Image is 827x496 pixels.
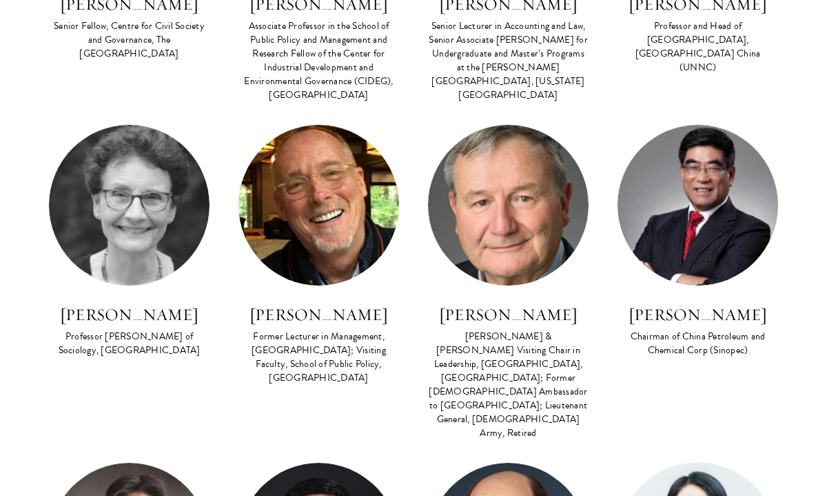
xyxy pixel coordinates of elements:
[238,303,400,326] h3: [PERSON_NAME]
[617,330,779,357] div: Chairman of China Petroleum and Chemical Corp (Sinopec)
[48,330,210,357] div: Professor [PERSON_NAME] of Sociology, [GEOGRAPHIC_DATA]
[427,330,589,440] div: [PERSON_NAME] & [PERSON_NAME] Visiting Chair in Leadership, [GEOGRAPHIC_DATA], [GEOGRAPHIC_DATA];...
[238,124,400,386] a: [PERSON_NAME] Former Lecturer in Management, [GEOGRAPHIC_DATA]; Visiting Faculty, School of Publi...
[238,330,400,385] div: Former Lecturer in Management, [GEOGRAPHIC_DATA]; Visiting Faculty, School of Public Policy, [GEO...
[427,303,589,326] h3: [PERSON_NAME]
[238,19,400,102] div: Associate Professor in the School of Public Policy and Management and Research Fellow of the Cent...
[427,124,589,442] a: [PERSON_NAME] [PERSON_NAME] & [PERSON_NAME] Visiting Chair in Leadership, [GEOGRAPHIC_DATA], [GEO...
[48,303,210,326] h3: [PERSON_NAME]
[617,19,779,75] div: Professor and Head of [GEOGRAPHIC_DATA], [GEOGRAPHIC_DATA] China (UNNC)
[48,19,210,61] div: Senior Fellow, Centre for Civil Society and Governance, The [GEOGRAPHIC_DATA]
[48,124,210,359] a: [PERSON_NAME] Professor [PERSON_NAME] of Sociology, [GEOGRAPHIC_DATA]
[617,303,779,326] h3: [PERSON_NAME]
[427,19,589,102] div: Senior Lecturer in Accounting and Law, Senior Associate [PERSON_NAME] for Undergraduate and Maste...
[617,124,779,359] a: [PERSON_NAME] Chairman of China Petroleum and Chemical Corp (Sinopec)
